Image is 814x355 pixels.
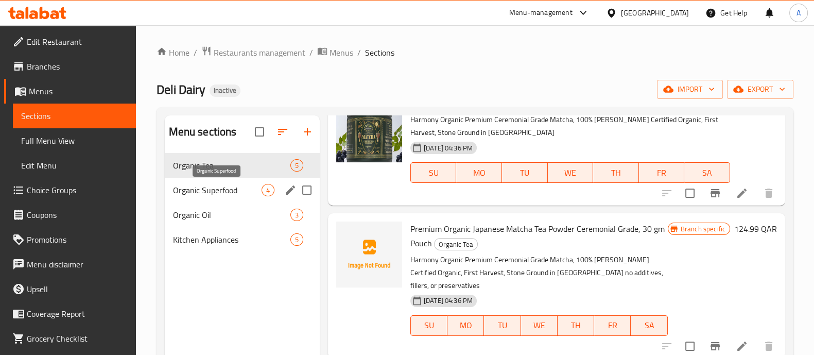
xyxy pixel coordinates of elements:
span: Sections [21,110,128,122]
div: items [262,184,274,196]
span: A [796,7,801,19]
span: FR [598,318,627,333]
span: WE [525,318,553,333]
a: Menus [4,79,136,104]
button: WE [548,162,594,183]
span: Menus [330,46,353,59]
button: delete [756,181,781,206]
span: Organic Superfood [173,184,262,196]
span: SU [415,318,443,333]
div: [GEOGRAPHIC_DATA] [621,7,689,19]
img: Premium Organic Japanese Matcha Tea Powder Ceremonial Grade, 30 gm Tin [336,96,402,162]
div: Organic Tea [434,238,478,250]
a: Edit Menu [13,153,136,178]
button: TH [593,162,639,183]
img: Premium Organic Japanese Matcha Tea Powder Ceremonial Grade, 30 gm Pouch [336,222,402,288]
a: Restaurants management [201,46,305,59]
a: Home [157,46,189,59]
div: Organic Oil [173,209,290,221]
div: items [290,209,303,221]
span: WE [552,165,590,180]
h2: Menu sections [169,124,237,140]
button: Branch-specific-item [703,181,728,206]
span: export [735,83,785,96]
span: TU [506,165,544,180]
span: Upsell [27,283,128,295]
span: Branches [27,60,128,73]
a: Edit Restaurant [4,29,136,54]
button: Add section [295,120,320,144]
span: Inactive [210,86,240,95]
span: FR [643,165,681,180]
button: FR [594,315,631,336]
button: MO [447,315,484,336]
span: SA [688,165,726,180]
span: 3 [291,210,303,220]
a: Upsell [4,277,136,301]
span: TU [488,318,516,333]
span: Promotions [27,233,128,246]
span: Edit Restaurant [27,36,128,48]
span: Select all sections [249,121,270,143]
span: SA [635,318,663,333]
a: Coverage Report [4,301,136,326]
button: TH [558,315,594,336]
div: Menu-management [509,7,573,19]
div: Organic Tea [173,159,290,172]
span: TH [562,318,590,333]
button: TU [502,162,548,183]
a: Sections [13,104,136,128]
span: Select to update [679,182,701,204]
p: Harmony Organic Premium Ceremonial Grade Matcha, 100% [PERSON_NAME] Certified Organic, First Harv... [410,253,668,292]
a: Branches [4,54,136,79]
button: export [727,80,793,99]
span: Sort sections [270,120,295,144]
span: 5 [291,235,303,245]
span: MO [452,318,480,333]
span: Deli Dairy [157,78,205,101]
h6: 124.99 QAR [734,222,777,236]
span: Kitchen Appliances [173,233,290,246]
span: Coverage Report [27,308,128,320]
span: Premium Organic Japanese Matcha Tea Powder Ceremonial Grade, 30 gm Pouch [410,221,665,251]
span: 5 [291,161,303,171]
button: WE [521,315,558,336]
span: Sections [365,46,394,59]
span: Grocery Checklist [27,332,128,345]
a: Menu disclaimer [4,252,136,277]
a: Promotions [4,227,136,252]
span: Restaurants management [214,46,305,59]
span: MO [460,165,498,180]
span: [DATE] 04:36 PM [420,296,477,306]
button: SA [684,162,730,183]
nav: Menu sections [165,149,320,256]
a: Full Menu View [13,128,136,153]
span: Menus [29,85,128,97]
a: Choice Groups [4,178,136,202]
span: import [665,83,715,96]
div: Organic Tea5 [165,153,320,178]
button: TU [484,315,521,336]
span: SU [415,165,452,180]
div: items [290,159,303,172]
span: Edit Menu [21,159,128,172]
button: FR [639,162,685,183]
span: [DATE] 04:36 PM [420,143,477,153]
p: Harmony Organic Premium Ceremonial Grade Matcha, 100% [PERSON_NAME] Certified Organic, First Harv... [410,113,730,139]
div: Inactive [210,84,240,97]
a: Edit menu item [736,187,748,199]
div: items [290,233,303,246]
nav: breadcrumb [157,46,793,59]
span: Branch specific [677,224,730,234]
span: Full Menu View [21,134,128,147]
div: Kitchen Appliances5 [165,227,320,252]
li: / [309,46,313,59]
a: Coupons [4,202,136,227]
button: import [657,80,723,99]
button: SU [410,315,447,336]
a: Edit menu item [736,340,748,352]
button: MO [456,162,502,183]
div: Organic Oil3 [165,202,320,227]
a: Menus [317,46,353,59]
